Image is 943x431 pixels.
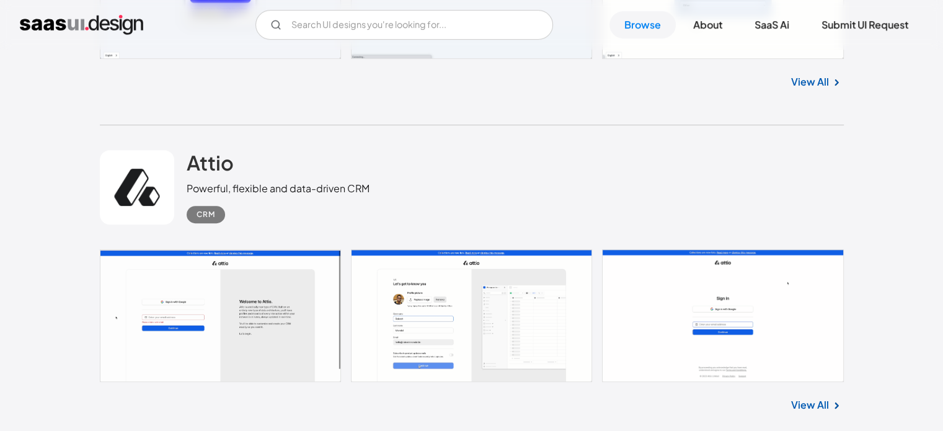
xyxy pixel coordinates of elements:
h2: Attio [187,150,234,175]
a: Attio [187,150,234,181]
a: SaaS Ai [740,11,804,38]
a: View All [791,398,829,412]
input: Search UI designs you're looking for... [255,10,553,40]
a: Submit UI Request [807,11,923,38]
div: CRM [197,207,215,222]
div: Powerful, flexible and data-driven CRM [187,181,370,196]
form: Email Form [255,10,553,40]
a: View All [791,74,829,89]
a: About [678,11,737,38]
a: Browse [609,11,676,38]
a: home [20,15,143,35]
